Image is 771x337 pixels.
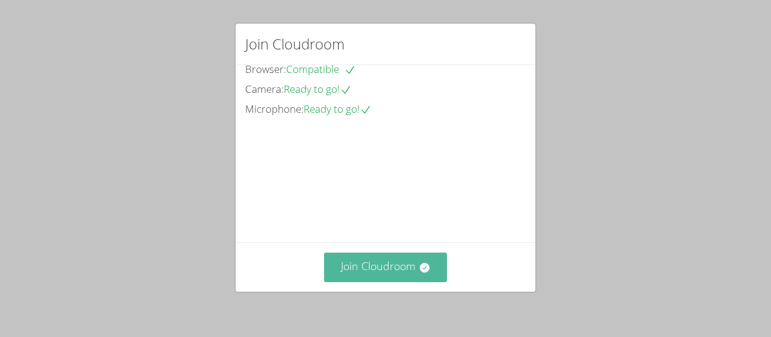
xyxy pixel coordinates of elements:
[324,253,448,282] button: Join Cloudroom
[245,102,304,116] span: Microphone:
[245,82,284,96] span: Camera:
[245,62,286,76] span: Browser:
[286,62,356,76] span: Compatible
[284,82,352,96] span: Ready to go!
[304,102,372,116] span: Ready to go!
[245,33,345,55] h2: Join Cloudroom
